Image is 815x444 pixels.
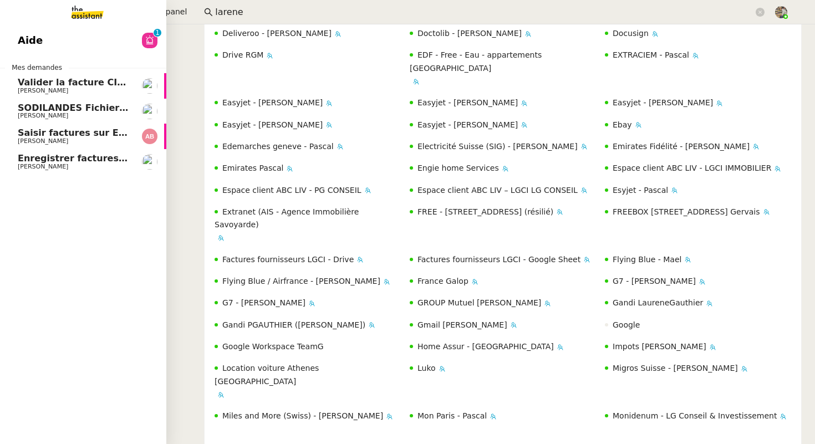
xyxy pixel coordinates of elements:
[417,120,518,129] span: Easyjet - [PERSON_NAME]
[18,163,68,170] span: [PERSON_NAME]
[613,98,713,107] span: Easyjet - [PERSON_NAME]
[613,207,760,216] span: FREEBOX [STREET_ADDRESS] Gervais
[18,103,179,113] span: SODILANDES Fichiers pour 2025
[613,411,777,420] span: Monidenum - LG Conseil & Investissement
[142,154,157,170] img: users%2FHIWaaSoTa5U8ssS5t403NQMyZZE3%2Favatar%2Fa4be050e-05fa-4f28-bbe7-e7e8e4788720
[417,411,487,420] span: Mon Paris - Pascal
[417,298,541,307] span: GROUP Mutuel [PERSON_NAME]
[222,164,283,172] span: Emirates Pascal
[222,142,334,151] span: Edemarches geneve - Pascal
[222,120,323,129] span: Easyjet - [PERSON_NAME]
[613,164,771,172] span: Espace client ABC LIV - LGCI IMMOBILIER
[18,87,68,94] span: [PERSON_NAME]
[613,50,689,59] span: EXTRACIEM - Pascal
[142,78,157,94] img: users%2FHIWaaSoTa5U8ssS5t403NQMyZZE3%2Favatar%2Fa4be050e-05fa-4f28-bbe7-e7e8e4788720
[417,29,522,38] span: Doctolib - [PERSON_NAME]
[215,364,319,385] span: Location voiture Athenes [GEOGRAPHIC_DATA]
[613,298,703,307] span: Gandi LaureneGauthier
[18,32,43,49] span: Aide
[222,98,323,107] span: Easyjet - [PERSON_NAME]
[155,29,160,39] p: 1
[417,186,578,195] span: Espace client ABC LIV – LGCI LG CONSEIL
[417,142,578,151] span: Electricité Suisse (SIG) - [PERSON_NAME]
[417,277,468,285] span: France Galop
[222,342,324,351] span: Google Workspace TeamG
[222,320,365,329] span: Gandi PGAUTHIER ([PERSON_NAME])
[215,5,753,20] input: Rechercher
[18,137,68,145] span: [PERSON_NAME]
[613,342,706,351] span: Impots [PERSON_NAME]
[18,127,185,138] span: Saisir factures sur ENERGYTRACK
[142,129,157,144] img: svg
[613,320,640,329] span: Google
[417,342,554,351] span: Home Assur - [GEOGRAPHIC_DATA]
[417,255,580,264] span: Factures fournisseurs LGCI - Google Sheet
[222,277,380,285] span: Flying Blue / Airfrance - [PERSON_NAME]
[142,104,157,119] img: users%2FAXgjBsdPtrYuxuZvIJjRexEdqnq2%2Favatar%2F1599931753966.jpeg
[417,164,499,172] span: Engie home Services
[613,255,681,264] span: Flying Blue - Mael
[613,29,649,38] span: Docusign
[18,112,68,119] span: [PERSON_NAME]
[417,98,518,107] span: Easyjet - [PERSON_NAME]
[775,6,787,18] img: 388bd129-7e3b-4cb1-84b4-92a3d763e9b7
[613,364,738,372] span: Migros Suisse - [PERSON_NAME]
[222,298,305,307] span: G7 - [PERSON_NAME]
[417,207,553,216] span: FREE - [STREET_ADDRESS] (résilié)
[5,62,69,73] span: Mes demandes
[222,29,332,38] span: Deliveroo - [PERSON_NAME]
[18,153,214,164] span: Enregistrer factures sur ENERGYTRACK
[215,207,359,229] span: Extranet (AIS - Agence Immobilière Savoyarde)
[222,50,263,59] span: Drive RGM
[613,277,696,285] span: G7 - [PERSON_NAME]
[613,120,632,129] span: Ebay
[417,364,436,372] span: Luko
[222,186,361,195] span: Espace client ABC LIV - PG CONSEIL
[222,411,383,420] span: Miles and More (Swiss) - [PERSON_NAME]
[18,77,130,88] span: Valider la facture CIEC
[417,320,507,329] span: Gmail [PERSON_NAME]
[410,50,542,72] span: EDF - Free - Eau - appartements [GEOGRAPHIC_DATA]
[154,29,161,37] nz-badge-sup: 1
[613,186,668,195] span: Esyjet - Pascal
[222,255,354,264] span: Factures fournisseurs LGCI - Drive
[613,142,750,151] span: Emirates Fidélité - [PERSON_NAME]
